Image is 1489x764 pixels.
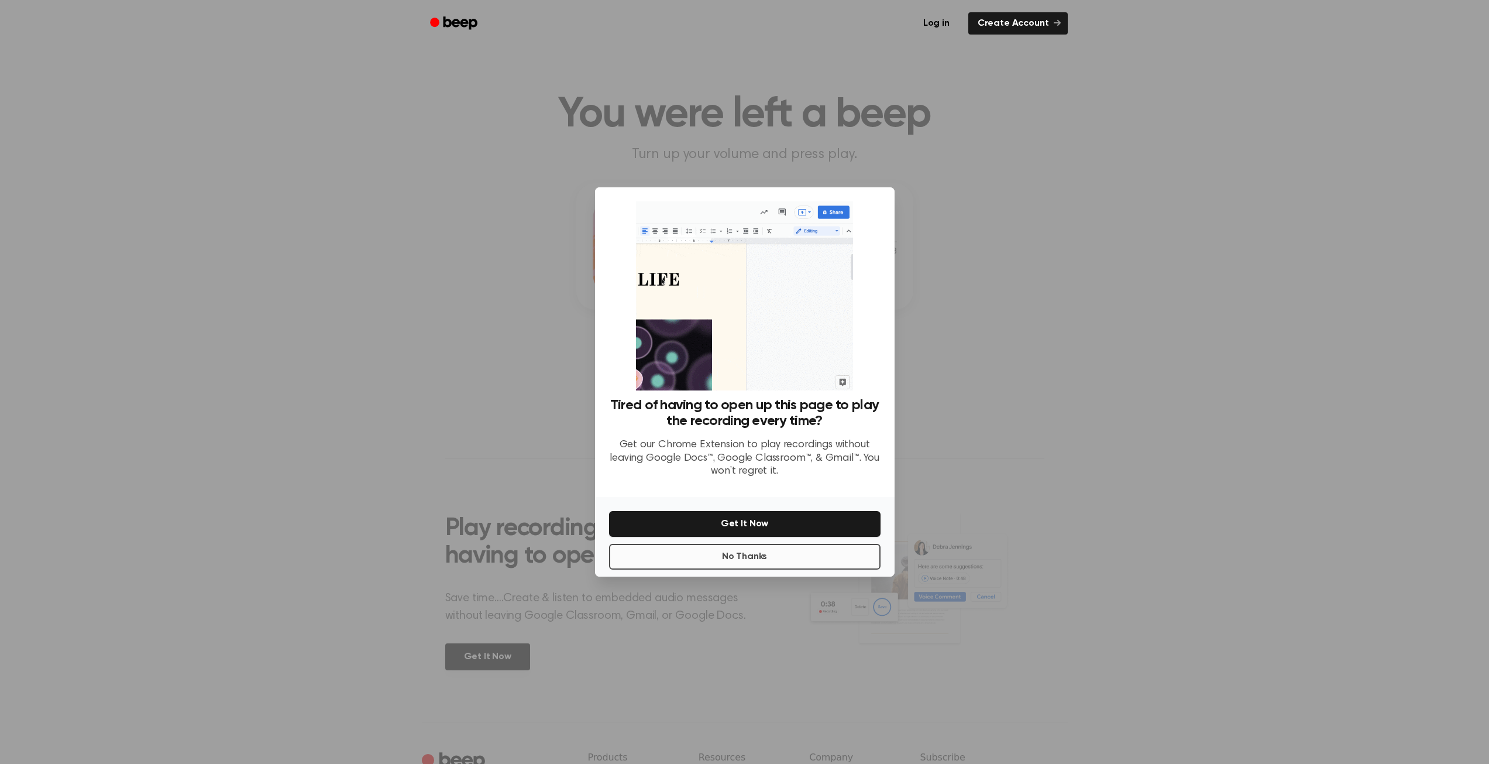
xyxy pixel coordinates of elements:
a: Log in [912,10,961,37]
button: Get It Now [609,511,881,537]
a: Beep [422,12,488,35]
img: Beep extension in action [636,201,853,390]
p: Get our Chrome Extension to play recordings without leaving Google Docs™, Google Classroom™, & Gm... [609,438,881,478]
h3: Tired of having to open up this page to play the recording every time? [609,398,881,429]
button: No Thanks [609,544,881,570]
a: Create Account [968,12,1068,35]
